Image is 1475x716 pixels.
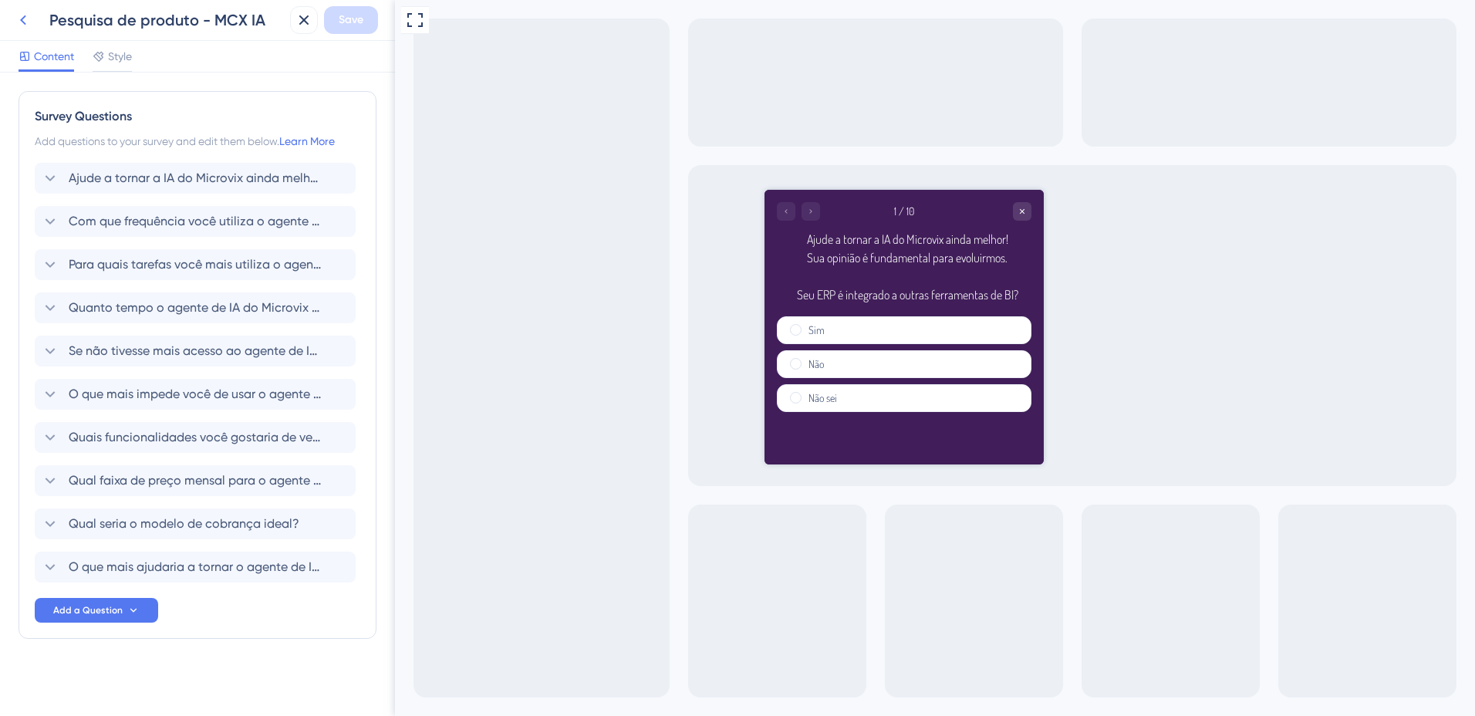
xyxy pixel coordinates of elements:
button: Add a Question [35,598,158,623]
span: Qual seria o modelo de cobrança ideal? [69,515,299,533]
span: Add a Question [53,604,123,616]
span: Ajude a tornar a IA do Microvix ainda melhor! Sua opinião é fundamental para evoluirmos. Seu ERP ... [69,169,323,187]
span: Content [34,47,74,66]
span: Save [339,11,363,29]
span: Qual faixa de preço mensal para o agente de IA do Microvix você consideraria um ótimo custo-benef... [69,471,323,490]
span: Com que frequência você utiliza o agente de IA do Microvix? [69,212,323,231]
span: O que mais impede você de usar o agente de IA do Microvix com mais frequência? [69,385,323,404]
span: Quanto tempo o agente de IA do Microvix pode economizar, em média, por semana nas suas rotinas? (... [69,299,323,317]
iframe: UserGuiding Survey [370,190,649,464]
span: Style [108,47,132,66]
button: Save [324,6,378,34]
span: Se não tivesse mais acesso ao agente de IA do Microvix, como se sentiria? [69,342,323,360]
div: Survey Questions [35,107,360,126]
span: Para quais tarefas você mais utiliza o agente de IA do Microvix? [69,255,323,274]
span: Quais funcionalidades você gostaria de ver no futuro? (Selecione até 3 opções) [69,428,323,447]
span: O que mais ajudaria a tornar o agente de IA do Microvix indispensável no seu dia a dia? O que te ... [69,558,323,576]
a: Learn More [279,135,335,147]
div: Pesquisa de produto - MCX IA [49,9,284,31]
div: Add questions to your survey and edit them below. [35,132,360,150]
